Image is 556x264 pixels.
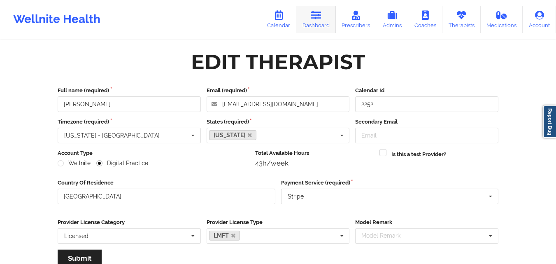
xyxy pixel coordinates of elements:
[288,194,304,199] div: Stripe
[209,231,240,241] a: LMFT
[58,218,201,227] label: Provider License Category
[523,6,556,33] a: Account
[58,179,275,187] label: Country Of Residence
[355,86,498,95] label: Calendar Id
[355,118,498,126] label: Secondary Email
[408,6,442,33] a: Coaches
[207,96,350,112] input: Email address
[207,218,350,227] label: Provider License Type
[58,160,91,167] label: Wellnite
[281,179,499,187] label: Payment Service (required)
[543,105,556,138] a: Report Bug
[355,128,498,143] input: Email
[391,150,446,159] label: Is this a test Provider?
[58,96,201,112] input: Full name
[336,6,377,33] a: Prescribers
[442,6,481,33] a: Therapists
[255,149,374,157] label: Total Available Hours
[296,6,336,33] a: Dashboard
[96,160,148,167] label: Digital Practice
[255,159,374,167] div: 43h/week
[481,6,523,33] a: Medications
[359,231,412,241] div: Model Remark
[355,96,498,112] input: Calendar Id
[58,149,249,157] label: Account Type
[64,133,160,138] div: [US_STATE] - [GEOGRAPHIC_DATA]
[191,49,365,75] div: Edit Therapist
[207,118,350,126] label: States (required)
[58,118,201,126] label: Timezone (required)
[209,130,257,140] a: [US_STATE]
[207,86,350,95] label: Email (required)
[64,233,88,239] div: Licensed
[261,6,296,33] a: Calendar
[355,218,498,227] label: Model Remark
[58,86,201,95] label: Full name (required)
[376,6,408,33] a: Admins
